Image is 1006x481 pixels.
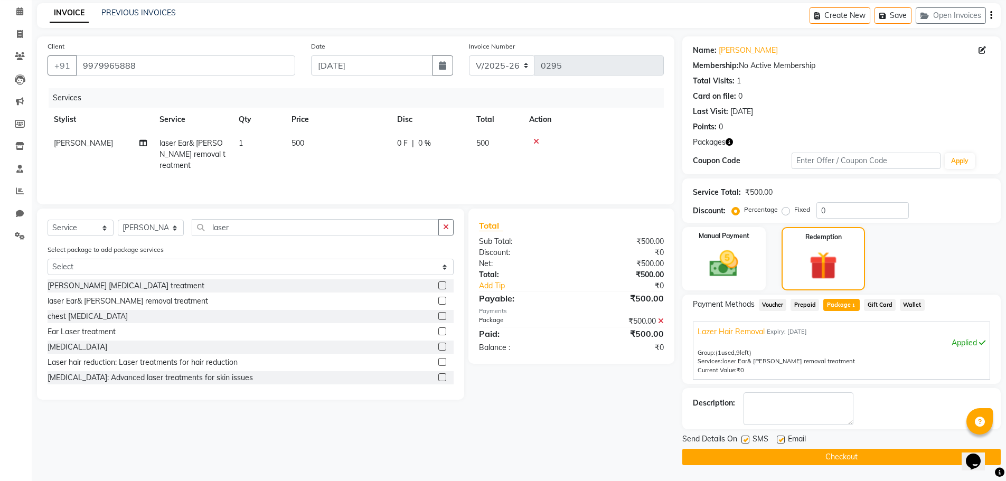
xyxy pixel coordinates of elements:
[738,91,742,102] div: 0
[48,311,128,322] div: chest [MEDICAL_DATA]
[571,269,672,280] div: ₹500.00
[791,299,819,311] span: Prepaid
[479,307,663,316] div: Payments
[471,280,588,291] a: Add Tip
[571,247,672,258] div: ₹0
[744,205,778,214] label: Percentage
[471,316,571,327] div: Package
[823,299,860,311] span: Package
[571,236,672,247] div: ₹500.00
[753,433,768,447] span: SMS
[698,326,765,337] span: Lazer Hair Removal
[745,187,773,198] div: ₹500.00
[471,327,571,340] div: Paid:
[851,303,857,309] span: 1
[285,108,391,131] th: Price
[471,292,571,305] div: Payable:
[391,108,470,131] th: Disc
[730,106,753,117] div: [DATE]
[588,280,672,291] div: ₹0
[693,60,739,71] div: Membership:
[693,155,792,166] div: Coupon Code
[153,108,232,131] th: Service
[682,433,737,447] span: Send Details On
[48,342,107,353] div: [MEDICAL_DATA]
[875,7,911,24] button: Save
[736,349,740,356] span: 9
[232,108,285,131] th: Qty
[716,349,751,356] span: used, left)
[397,138,408,149] span: 0 F
[945,153,975,169] button: Apply
[571,342,672,353] div: ₹0
[693,45,717,56] div: Name:
[737,76,741,87] div: 1
[737,366,744,374] span: ₹0
[699,231,749,241] label: Manual Payment
[794,205,810,214] label: Fixed
[698,357,722,365] span: Services:
[192,219,439,235] input: Search or Scan
[693,187,741,198] div: Service Total:
[693,91,736,102] div: Card on file:
[101,8,176,17] a: PREVIOUS INVOICES
[48,42,64,51] label: Client
[716,349,721,356] span: (1
[682,449,1001,465] button: Checkout
[479,220,503,231] span: Total
[571,292,672,305] div: ₹500.00
[48,55,77,76] button: +91
[962,439,995,470] iframe: chat widget
[48,296,208,307] div: laser Ear& [PERSON_NAME] removal treatment
[693,299,755,310] span: Payment Methods
[698,366,737,374] span: Current Value:
[805,232,842,242] label: Redemption
[48,245,164,254] label: Select package to add package services
[471,236,571,247] div: Sub Total:
[239,138,243,148] span: 1
[792,153,941,169] input: Enter Offer / Coupon Code
[693,398,735,409] div: Description:
[788,433,806,447] span: Email
[48,280,204,291] div: [PERSON_NAME] [MEDICAL_DATA] treatment
[719,45,778,56] a: [PERSON_NAME]
[471,258,571,269] div: Net:
[469,42,515,51] label: Invoice Number
[571,316,672,327] div: ₹500.00
[698,337,985,348] div: Applied
[864,299,896,311] span: Gift Card
[571,327,672,340] div: ₹500.00
[693,137,726,148] span: Packages
[471,247,571,258] div: Discount:
[476,138,489,148] span: 500
[693,106,728,117] div: Last Visit:
[292,138,304,148] span: 500
[801,248,846,283] img: _gift.svg
[571,258,672,269] div: ₹500.00
[471,342,571,353] div: Balance :
[76,55,295,76] input: Search by Name/Mobile/Email/Code
[693,205,726,216] div: Discount:
[722,357,855,365] span: laser Ear& [PERSON_NAME] removal treatment
[49,88,672,108] div: Services
[698,349,716,356] span: Group:
[418,138,431,149] span: 0 %
[810,7,870,24] button: Create New
[471,269,571,280] div: Total:
[767,327,807,336] span: Expiry: [DATE]
[523,108,664,131] th: Action
[470,108,523,131] th: Total
[48,372,253,383] div: [MEDICAL_DATA]: Advanced laser treatments for skin issues
[900,299,925,311] span: Wallet
[759,299,787,311] span: Voucher
[916,7,986,24] button: Open Invoices
[412,138,414,149] span: |
[48,357,238,368] div: Laser hair reduction: Laser treatments for hair reduction
[719,121,723,133] div: 0
[50,4,89,23] a: INVOICE
[48,326,116,337] div: Ear Laser treatment
[54,138,113,148] span: [PERSON_NAME]
[693,121,717,133] div: Points:
[159,138,225,170] span: laser Ear& [PERSON_NAME] removal treatment
[48,108,153,131] th: Stylist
